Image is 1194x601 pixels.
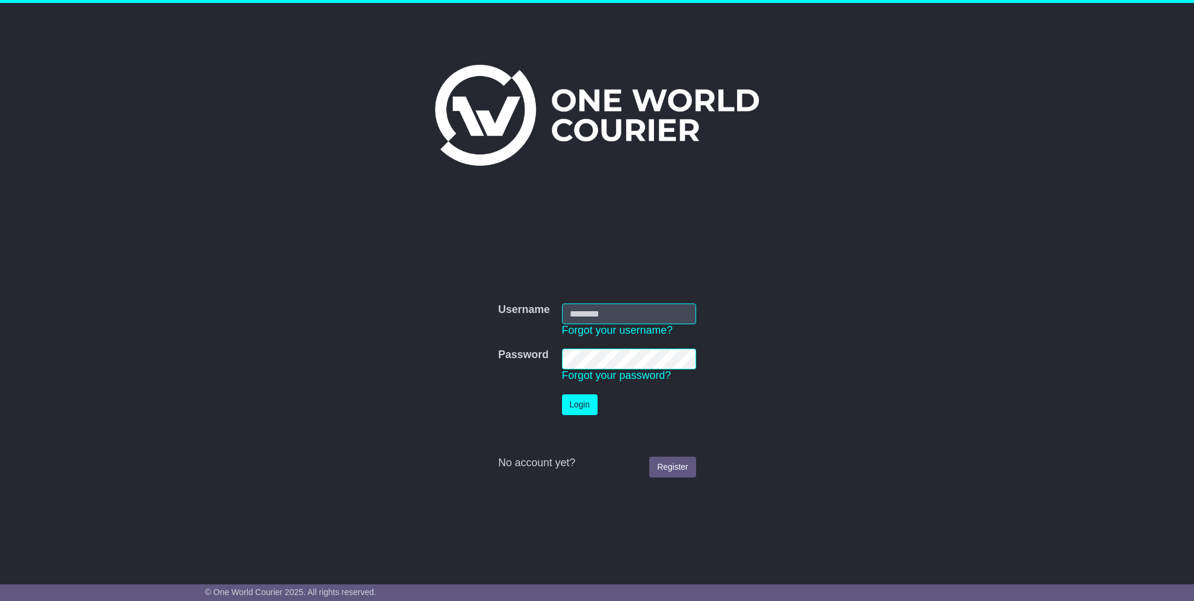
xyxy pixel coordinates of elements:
[205,587,376,597] span: © One World Courier 2025. All rights reserved.
[649,457,696,477] a: Register
[498,457,696,470] div: No account yet?
[498,303,550,317] label: Username
[562,324,673,336] a: Forgot your username?
[435,65,759,166] img: One World
[562,369,671,381] a: Forgot your password?
[498,349,548,362] label: Password
[562,394,598,415] button: Login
